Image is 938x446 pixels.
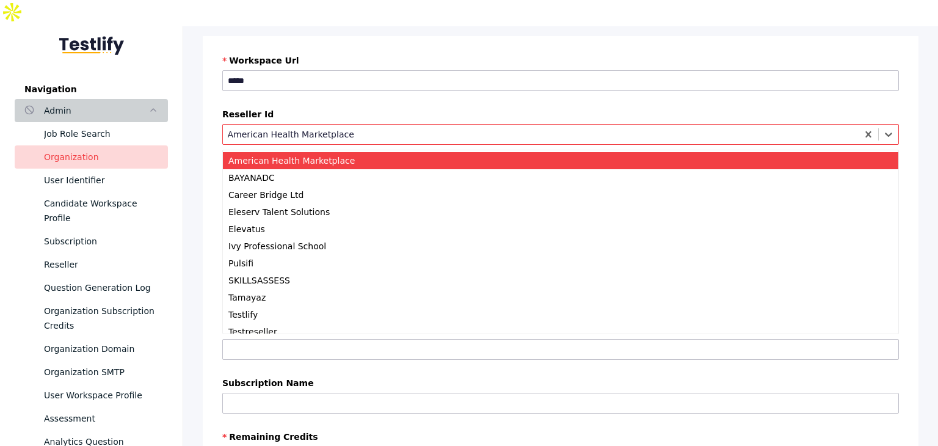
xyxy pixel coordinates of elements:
a: Job Role Search [15,122,168,145]
div: Eleserv Talent Solutions [223,203,898,221]
div: Organization Domain [44,342,158,356]
label: Reseller Id [222,109,899,119]
label: Remaining Credits [222,432,899,442]
div: User Identifier [44,173,158,188]
div: Question Generation Log [44,280,158,295]
div: SKILLSASSESS [223,272,898,289]
div: BAYANADC [223,169,898,186]
a: Subscription [15,230,168,253]
div: Tamayaz [223,289,898,306]
a: Assessment [15,407,168,430]
label: Workspace Url [222,56,899,65]
a: Organization Domain [15,337,168,360]
a: Organization Subscription Credits [15,299,168,337]
div: Pulsifi [223,255,898,272]
label: Subscription Name [222,378,899,388]
div: Organization [44,150,158,164]
label: Navigation [15,84,168,94]
div: Testreseller [223,323,898,340]
a: User Workspace Profile [15,384,168,407]
a: Organization SMTP [15,360,168,384]
div: American Health Marketplace [223,152,898,169]
a: Organization [15,145,168,169]
div: Organization SMTP [44,365,158,379]
img: Testlify - Backoffice [59,36,124,55]
div: Elevatus [223,221,898,238]
div: Career Bridge Ltd [223,186,898,203]
a: Reseller [15,253,168,276]
div: Organization Subscription Credits [44,304,158,333]
div: Ivy Professional School [223,238,898,255]
div: Reseller [44,257,158,272]
div: Admin [44,103,148,118]
div: Job Role Search [44,126,158,141]
div: User Workspace Profile [44,388,158,403]
div: Testlify [223,306,898,323]
a: Candidate Workspace Profile [15,192,168,230]
a: User Identifier [15,169,168,192]
a: Question Generation Log [15,276,168,299]
div: Subscription [44,234,158,249]
div: Assessment [44,411,158,426]
div: Candidate Workspace Profile [44,196,158,225]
